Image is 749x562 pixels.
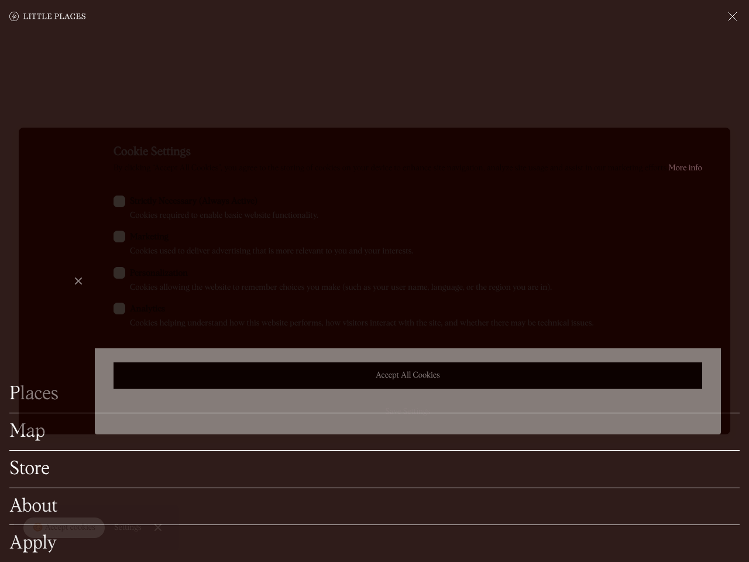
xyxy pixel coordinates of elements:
[114,174,702,418] form: ck-form
[67,269,90,293] a: Close Cookie Preference Manager
[114,362,702,389] a: Accept All Cookies
[130,246,702,258] div: Cookies used to deliver advertising that is more relevant to you and your interests.
[114,144,702,160] div: Cookie Settings
[114,163,702,174] div: By clicking “Accept All Cookies”, you agree to the storing of cookies on your device to enhance s...
[114,398,702,424] a: Save Settings
[130,210,702,222] div: Cookies required to enable basic website functionality.
[130,282,702,294] div: Cookies allowing the website to remember choices you make (such as your user name, language, or t...
[130,231,169,244] span: Marketing
[114,407,702,416] div: Save Settings
[668,164,702,172] a: More info
[126,371,690,379] div: Accept All Cookies
[130,196,702,208] div: Strictly Necessary (Always Active)
[130,318,702,330] div: Cookies helping understand how this website performs, how visitors interact with the site, and wh...
[130,268,188,280] span: Personalization
[130,303,165,316] span: Analytics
